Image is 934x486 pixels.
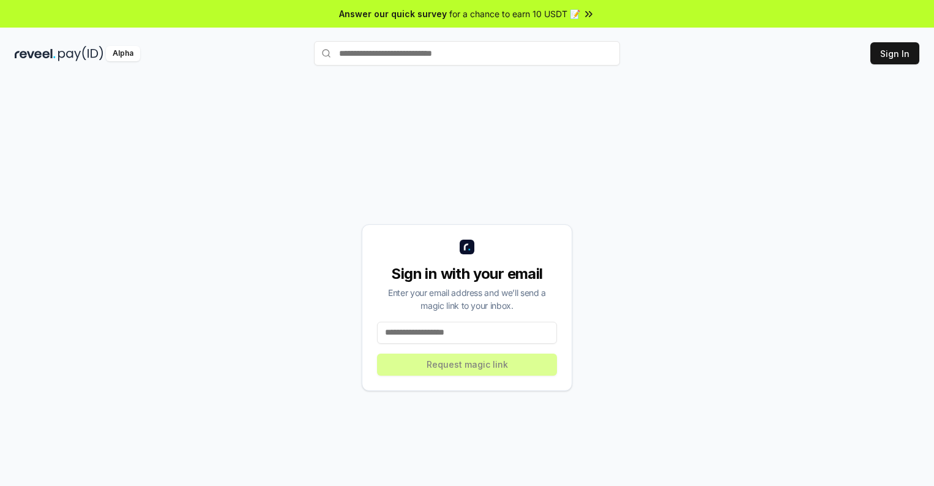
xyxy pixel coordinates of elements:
[339,7,447,20] span: Answer our quick survey
[870,42,919,64] button: Sign In
[377,264,557,284] div: Sign in with your email
[460,240,474,254] img: logo_small
[15,46,56,61] img: reveel_dark
[377,286,557,312] div: Enter your email address and we’ll send a magic link to your inbox.
[106,46,140,61] div: Alpha
[449,7,580,20] span: for a chance to earn 10 USDT 📝
[58,46,103,61] img: pay_id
